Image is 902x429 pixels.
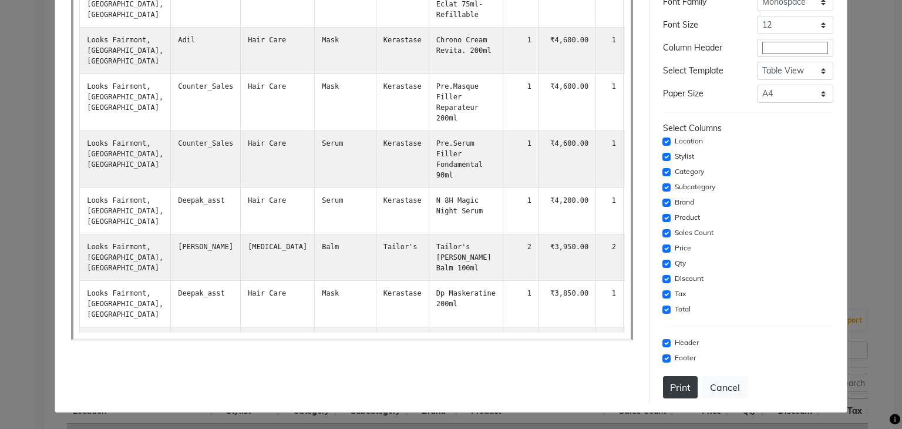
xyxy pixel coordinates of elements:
label: Brand [675,197,694,207]
td: Hair Care [241,28,315,74]
td: 1 [596,327,624,374]
td: 1 [596,281,624,327]
td: Pre.Masque Filler Reparateur 200ml [429,74,503,131]
td: Dp Maskeratine 200ml [429,281,503,327]
td: 1 [596,28,624,74]
td: Mask [315,281,376,327]
td: 2 [596,234,624,281]
td: Hair Care [241,281,315,327]
td: [MEDICAL_DATA] [241,234,315,281]
td: Kerastase [376,74,429,131]
td: Deepak_asst [171,188,241,234]
td: Looks Fairmont, [GEOGRAPHIC_DATA], [GEOGRAPHIC_DATA] [80,188,171,234]
td: N 8H Magic Night Serum [429,188,503,234]
div: Select Columns [663,122,833,135]
td: ₹4,600.00 [539,74,596,131]
label: Stylist [675,151,694,162]
td: Hair Care [241,188,315,234]
label: Total [675,304,691,314]
td: 1 [503,327,538,374]
label: Tax [675,289,686,299]
label: Product [675,212,700,223]
td: Looks Fairmont, [GEOGRAPHIC_DATA], [GEOGRAPHIC_DATA] [80,327,171,374]
label: Subcategory [675,182,715,192]
td: 1 [503,131,538,188]
td: [PERSON_NAME] [171,234,241,281]
td: [PERSON_NAME] [171,327,241,374]
label: Location [675,136,703,146]
td: ₹4,600.00 [539,28,596,74]
td: Kerastase [376,188,429,234]
td: Looks Fairmont, [GEOGRAPHIC_DATA], [GEOGRAPHIC_DATA] [80,131,171,188]
td: Deepak_asst [171,281,241,327]
td: Mask [315,74,376,131]
label: Sales Count [675,227,713,238]
td: ₹0 [624,281,672,327]
td: ₹3,600.00 [539,327,596,374]
td: Pre.Serum Filler Fondamental 90ml [429,131,503,188]
div: Column Header [654,42,748,54]
td: Hair Care [241,74,315,131]
div: Font Size [654,19,748,31]
td: 1 [503,28,538,74]
td: Looks Fairmont, [GEOGRAPHIC_DATA], [GEOGRAPHIC_DATA] [80,281,171,327]
td: Looks Fairmont, [GEOGRAPHIC_DATA], [GEOGRAPHIC_DATA] [80,234,171,281]
td: Adil [171,28,241,74]
td: ₹4,200.00 [539,188,596,234]
td: Hair Care [241,131,315,188]
td: ₹0 [624,188,672,234]
td: 2 [503,234,538,281]
td: Hair Care [241,327,315,374]
td: Counter_Sales [171,74,241,131]
div: Select Template [654,65,748,77]
button: Print [663,376,698,398]
td: Kerastase [376,281,429,327]
td: Tailor's [376,234,429,281]
td: Balm [315,234,376,281]
label: Footer [675,353,696,363]
button: Cancel [702,376,748,398]
td: Looks Fairmont, [GEOGRAPHIC_DATA], [GEOGRAPHIC_DATA] [80,74,171,131]
td: Mask [315,28,376,74]
td: ₹0 [624,234,672,281]
td: 1 [503,74,538,131]
label: Category [675,166,704,177]
td: ₹3,850.00 [539,281,596,327]
td: Kerastase [376,131,429,188]
td: 1 [503,281,538,327]
td: Counter_Sales [171,131,241,188]
label: Header [675,337,699,348]
td: 700 Keratin Impact Serum 65ml [429,327,503,374]
td: Chrono Cream Revita. 200ml [429,28,503,74]
td: 1 [503,188,538,234]
td: Serum [315,131,376,188]
label: Qty [675,258,686,269]
td: 1 [596,74,624,131]
label: Discount [675,273,704,284]
td: Kerastase [376,28,429,74]
td: ₹0 [624,131,672,188]
td: ₹0 [624,28,672,74]
td: ₹4,600.00 [539,131,596,188]
td: ₹3,950.00 [539,234,596,281]
td: Tailor's [PERSON_NAME] Balm 100ml [429,234,503,281]
td: Serum [315,327,376,374]
td: ₹0 [624,74,672,131]
td: Looks Fairmont, [GEOGRAPHIC_DATA], [GEOGRAPHIC_DATA] [80,28,171,74]
td: 1 [596,188,624,234]
td: ₹0 [624,327,672,374]
td: 1 [596,131,624,188]
td: Serum [315,188,376,234]
label: Price [675,243,691,253]
div: Paper Size [654,88,748,100]
td: Biotop [376,327,429,374]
